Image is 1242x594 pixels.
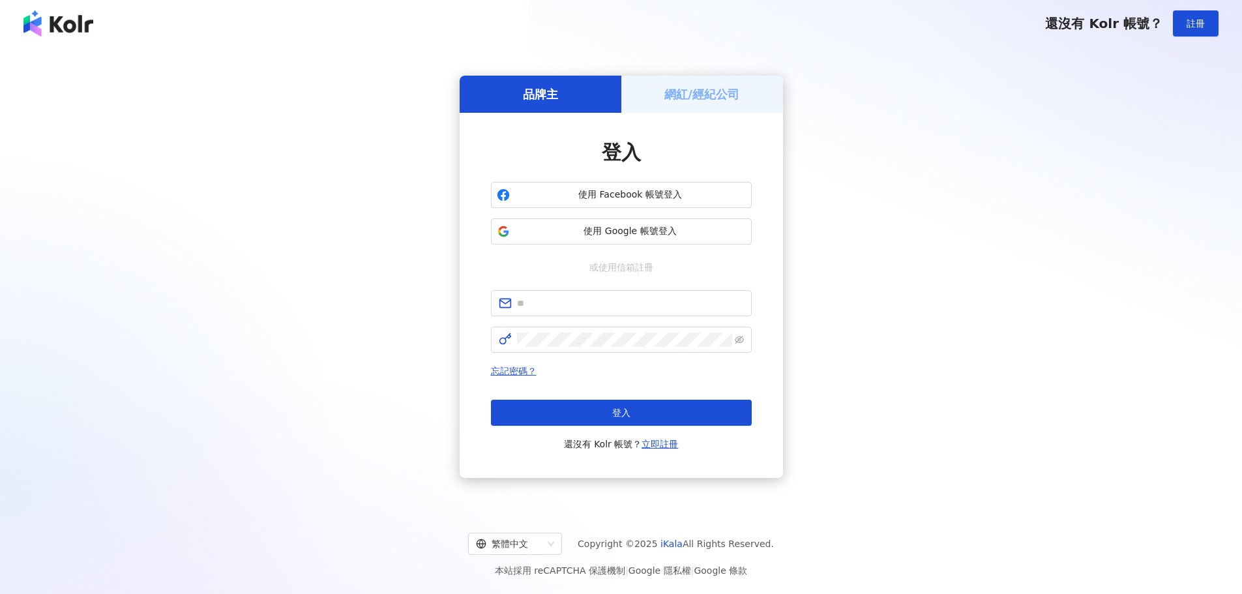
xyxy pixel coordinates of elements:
[612,408,630,418] span: 登入
[602,141,641,164] span: 登入
[515,225,746,238] span: 使用 Google 帳號登入
[23,10,93,37] img: logo
[495,563,747,578] span: 本站採用 reCAPTCHA 保護機制
[625,565,628,576] span: |
[664,86,739,102] h5: 網紅/經紀公司
[642,439,678,449] a: 立即註冊
[578,536,774,552] span: Copyright © 2025 All Rights Reserved.
[491,182,752,208] button: 使用 Facebook 帳號登入
[660,539,683,549] a: iKala
[694,565,747,576] a: Google 條款
[1173,10,1219,37] button: 註冊
[564,436,679,452] span: 還沒有 Kolr 帳號？
[691,565,694,576] span: |
[580,260,662,275] span: 或使用信箱註冊
[491,366,537,376] a: 忘記密碼？
[491,218,752,245] button: 使用 Google 帳號登入
[1045,16,1162,31] span: 還沒有 Kolr 帳號？
[476,533,542,554] div: 繁體中文
[491,400,752,426] button: 登入
[523,86,558,102] h5: 品牌主
[735,335,744,344] span: eye-invisible
[628,565,691,576] a: Google 隱私權
[515,188,746,201] span: 使用 Facebook 帳號登入
[1187,18,1205,29] span: 註冊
